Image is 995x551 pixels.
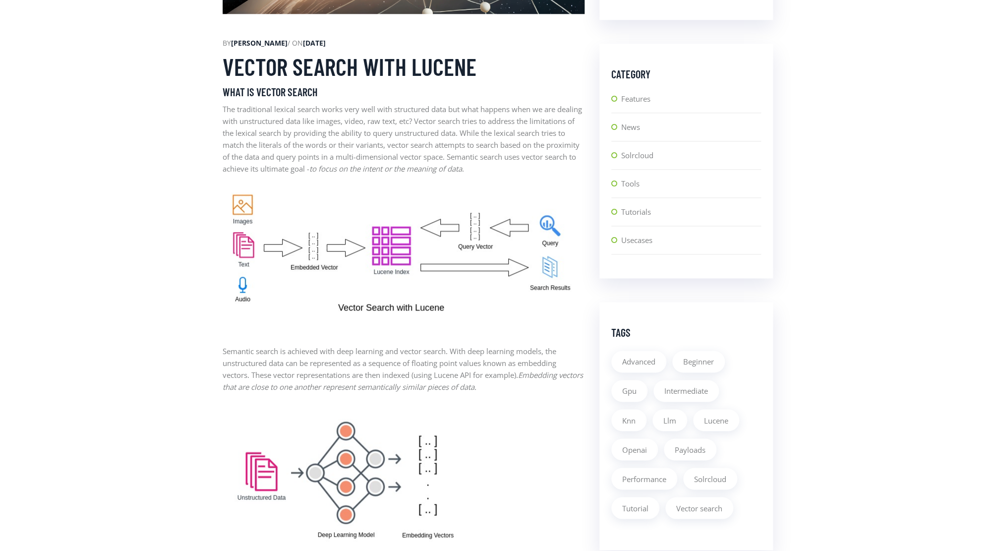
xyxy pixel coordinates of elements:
[611,67,761,80] h4: Category
[621,234,761,254] a: Usecases
[223,345,585,393] p: Semantic search is achieved with deep learning and vector search. With deep learning models, the ...
[664,438,716,460] a: Payloads
[621,178,761,197] a: Tools
[223,184,580,325] img: Vector search with Lucene diagram
[611,380,647,402] a: Gpu
[621,206,761,226] a: Tutorials
[621,93,761,113] a: Features
[621,149,761,169] a: Solrcloud
[652,409,687,431] a: Llm
[223,103,585,175] p: The traditional lexical search works very well with structured data but what happens when we are ...
[672,351,725,372] a: Beginner
[223,38,585,49] div: by / on
[611,438,658,460] a: Openai
[693,409,739,431] a: Lucene
[223,85,585,98] h4: What is vector search
[309,164,462,174] em: to focus on the intent or the meaning of data
[665,497,733,519] a: Vector search
[611,326,761,339] h4: Tags
[611,468,677,490] a: Performance
[611,497,659,519] a: Tutorial
[223,53,585,81] h2: Vector Search with Lucene
[231,38,288,48] strong: [PERSON_NAME]
[653,380,719,402] a: Intermediate
[621,121,761,141] a: News
[223,370,583,392] em: Embedding vectors that are close to one another represent semantically similar pieces of data.
[683,468,737,490] a: Solrcloud
[611,409,646,431] a: Knn
[303,38,326,48] strong: [DATE]
[611,351,666,372] a: Advanced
